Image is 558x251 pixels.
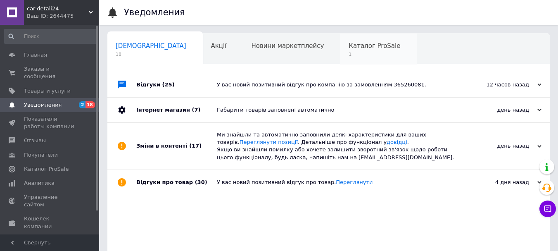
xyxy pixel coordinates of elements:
[136,98,217,122] div: Інтернет магазин
[24,101,62,109] span: Уведомления
[24,87,71,95] span: Товары и услуги
[27,5,89,12] span: car-detali24
[136,170,217,195] div: Відгуки про товар
[387,139,407,145] a: довідці
[24,215,76,230] span: Кошелек компании
[217,81,459,88] div: У вас новий позитивний відгук про компанію за замовленням 365260081.
[349,51,400,57] span: 1
[85,101,95,108] span: 18
[459,81,541,88] div: 12 часов назад
[459,106,541,114] div: день назад
[24,151,58,159] span: Покупатели
[195,179,207,185] span: (30)
[189,143,202,149] span: (17)
[24,137,46,144] span: Отзывы
[24,179,55,187] span: Аналитика
[24,115,76,130] span: Показатели работы компании
[24,165,69,173] span: Каталог ProSale
[211,42,227,50] span: Акції
[459,179,541,186] div: 4 дня назад
[251,42,324,50] span: Новини маркетплейсу
[24,51,47,59] span: Главная
[162,81,175,88] span: (25)
[217,179,459,186] div: У вас новий позитивний відгук про товар.
[336,179,373,185] a: Переглянути
[217,106,459,114] div: Габарити товарів заповнені автоматично
[192,107,200,113] span: (7)
[349,42,400,50] span: Каталог ProSale
[116,51,186,57] span: 18
[136,123,217,170] div: Зміни в контенті
[4,29,97,44] input: Поиск
[124,7,185,17] h1: Уведомления
[240,139,298,145] a: Переглянути позиції
[24,65,76,80] span: Заказы и сообщения
[459,142,541,150] div: день назад
[24,194,76,208] span: Управление сайтом
[27,12,99,20] div: Ваш ID: 2644475
[539,201,556,217] button: Чат с покупателем
[79,101,85,108] span: 2
[136,72,217,97] div: Відгуки
[116,42,186,50] span: [DEMOGRAPHIC_DATA]
[217,131,459,161] div: Ми знайшли та автоматично заповнили деякі характеристики для ваших товарів. . Детальніше про функ...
